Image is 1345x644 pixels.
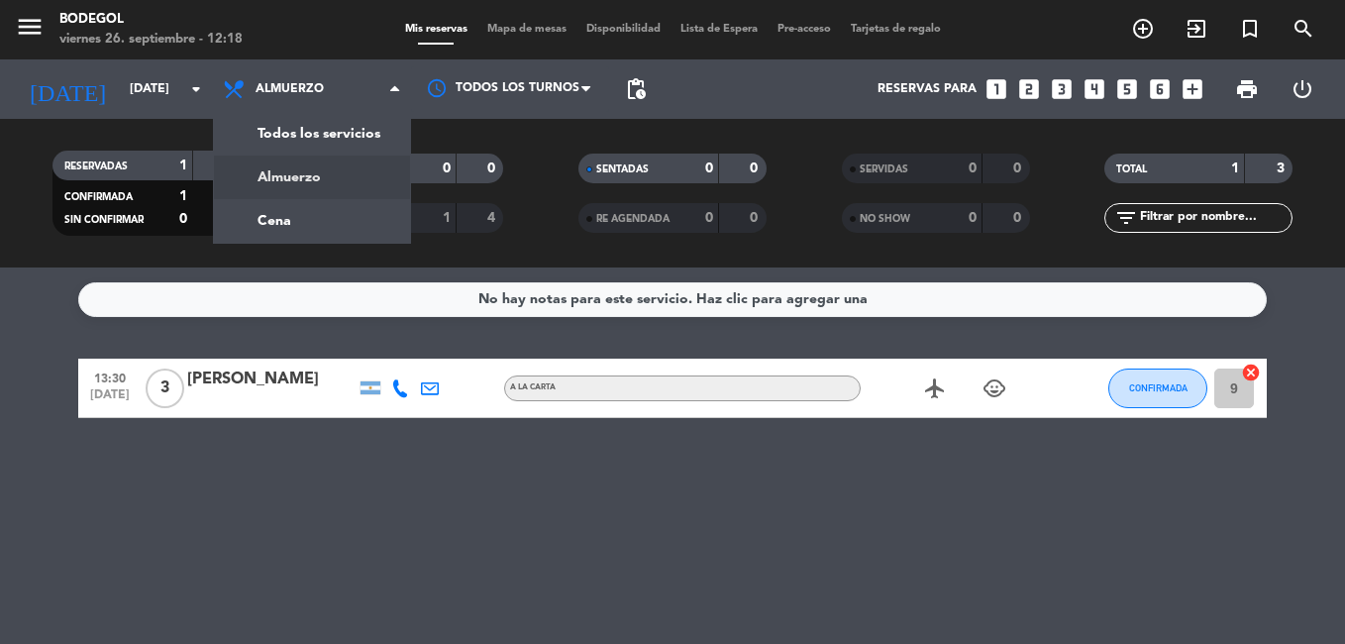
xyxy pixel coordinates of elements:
strong: 0 [1013,161,1025,175]
div: Bodegol [59,10,243,30]
button: menu [15,12,45,49]
strong: 0 [750,211,762,225]
strong: 1 [1231,161,1239,175]
strong: 1 [179,189,187,203]
span: CONFIRMADA [1129,382,1188,393]
strong: 0 [969,161,977,175]
i: looks_5 [1114,76,1140,102]
i: add_box [1180,76,1205,102]
span: NO SHOW [860,214,910,224]
div: viernes 26. septiembre - 12:18 [59,30,243,50]
i: search [1292,17,1315,41]
i: arrow_drop_down [184,77,208,101]
span: RESERVADAS [64,161,128,171]
span: Mis reservas [395,24,477,35]
span: Lista de Espera [671,24,768,35]
strong: 0 [969,211,977,225]
div: LOG OUT [1275,59,1330,119]
strong: 0 [443,161,451,175]
span: Pre-acceso [768,24,841,35]
span: SIN CONFIRMAR [64,215,144,225]
i: cancel [1241,363,1261,382]
strong: 0 [1013,211,1025,225]
i: add_circle_outline [1131,17,1155,41]
span: Reservas para [878,82,977,96]
i: looks_one [983,76,1009,102]
i: looks_6 [1147,76,1173,102]
span: CONFIRMADA [64,192,133,202]
span: pending_actions [624,77,648,101]
strong: 0 [705,211,713,225]
span: 3 [146,369,184,408]
span: Mapa de mesas [477,24,576,35]
strong: 0 [750,161,762,175]
span: print [1235,77,1259,101]
a: Todos los servicios [214,112,410,156]
i: looks_4 [1082,76,1107,102]
strong: 0 [705,161,713,175]
strong: 0 [179,212,187,226]
div: [PERSON_NAME] [187,367,356,392]
i: [DATE] [15,67,120,111]
i: airplanemode_active [923,376,947,400]
span: TOTAL [1116,164,1147,174]
strong: 4 [487,211,499,225]
span: A LA CARTA [510,383,556,391]
span: 13:30 [85,366,135,388]
i: filter_list [1114,206,1138,230]
span: Tarjetas de regalo [841,24,951,35]
i: menu [15,12,45,42]
a: Almuerzo [214,156,410,199]
i: looks_3 [1049,76,1075,102]
strong: 1 [179,159,187,172]
span: SERVIDAS [860,164,908,174]
span: RE AGENDADA [596,214,670,224]
i: power_settings_new [1291,77,1314,101]
span: SENTADAS [596,164,649,174]
a: Cena [214,199,410,243]
span: [DATE] [85,388,135,411]
strong: 0 [487,161,499,175]
button: CONFIRMADA [1108,369,1207,408]
i: child_care [983,376,1006,400]
i: exit_to_app [1185,17,1208,41]
i: turned_in_not [1238,17,1262,41]
strong: 3 [1277,161,1289,175]
span: Almuerzo [256,82,324,96]
i: looks_two [1016,76,1042,102]
div: No hay notas para este servicio. Haz clic para agregar una [478,288,868,311]
span: Disponibilidad [576,24,671,35]
input: Filtrar por nombre... [1138,207,1292,229]
strong: 1 [443,211,451,225]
